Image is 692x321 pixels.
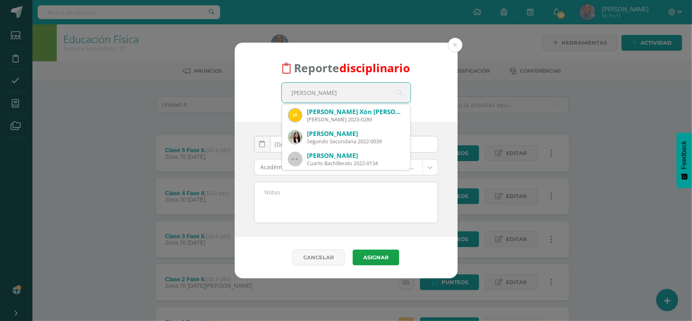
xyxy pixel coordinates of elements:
[307,160,404,167] div: Cuarto Bachillerato 2022-0134
[289,109,302,122] img: 28abb5be389dbd621cf33535bca1ed13.png
[307,108,404,116] div: [PERSON_NAME] Xón [PERSON_NAME]
[307,129,404,138] div: [PERSON_NAME]
[255,159,438,175] a: Académicas: Comportarse de forma anómala en pruebas o exámenes.
[261,159,416,175] span: Académicas: Comportarse de forma anómala en pruebas o exámenes.
[339,60,410,76] font: disciplinario
[353,250,399,265] button: Asignar
[289,131,302,144] img: 553aa3b35968b339f37cc880243a9c01.png
[677,133,692,188] button: Feedback - Mostrar encuesta
[307,138,404,145] div: Segundo Secundaria 2022-0039
[293,250,345,265] a: Cancelar
[282,83,411,103] input: Busca un estudiante aquí...
[289,153,302,166] img: 45x45
[681,141,688,169] span: Feedback
[448,38,463,52] button: Close (Esc)
[307,151,404,160] div: [PERSON_NAME]
[307,116,404,123] div: [PERSON_NAME] 2023-0289
[294,60,410,76] span: Reporte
